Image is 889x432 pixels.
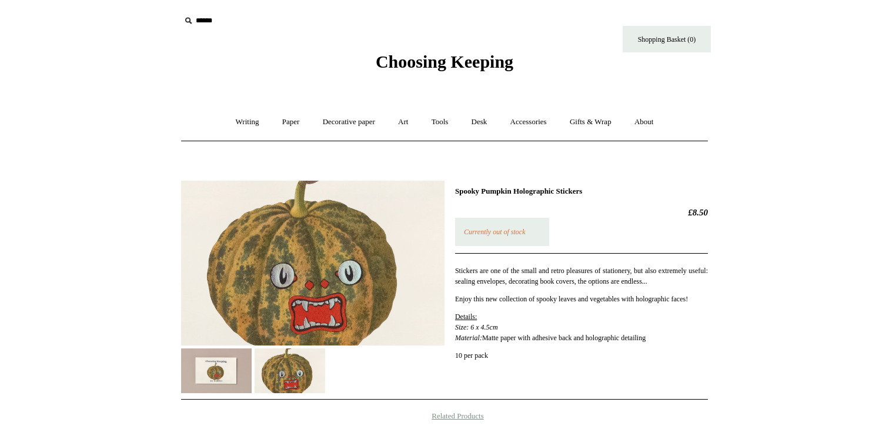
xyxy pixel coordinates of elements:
[312,107,386,138] a: Decorative paper
[181,181,444,346] img: Spooky Pumpkin Holographic Stickers
[455,294,708,304] p: Enjoy this new collection of spooky leaves and vegetables with holographic faces!
[455,334,482,342] em: Material:
[500,107,557,138] a: Accessories
[151,411,738,421] h4: Related Products
[421,107,459,138] a: Tools
[255,348,325,393] img: Spooky Pumpkin Holographic Stickers
[376,61,513,69] a: Choosing Keeping
[559,107,622,138] a: Gifts & Wrap
[272,107,310,138] a: Paper
[464,228,526,236] em: Currently out of stock
[623,26,711,52] a: Shopping Basket (0)
[455,350,708,361] p: 10 per pack
[455,187,708,196] h1: Spooky Pumpkin Holographic Stickers
[225,107,270,138] a: Writing
[181,348,252,393] img: Spooky Pumpkin Holographic Stickers
[455,313,477,321] span: Details:
[455,311,708,343] p: Matte paper with adhesive back and holographic detailing
[376,52,513,71] span: Choosing Keeping
[387,107,419,138] a: Art
[455,207,708,218] h2: £8.50
[624,107,664,138] a: About
[461,107,498,138] a: Desk
[455,323,498,331] em: Size: 6 x 4.5cm
[455,265,708,287] p: Stickers are one of the small and retro pleasures of stationery, but also extremely useful: seali...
